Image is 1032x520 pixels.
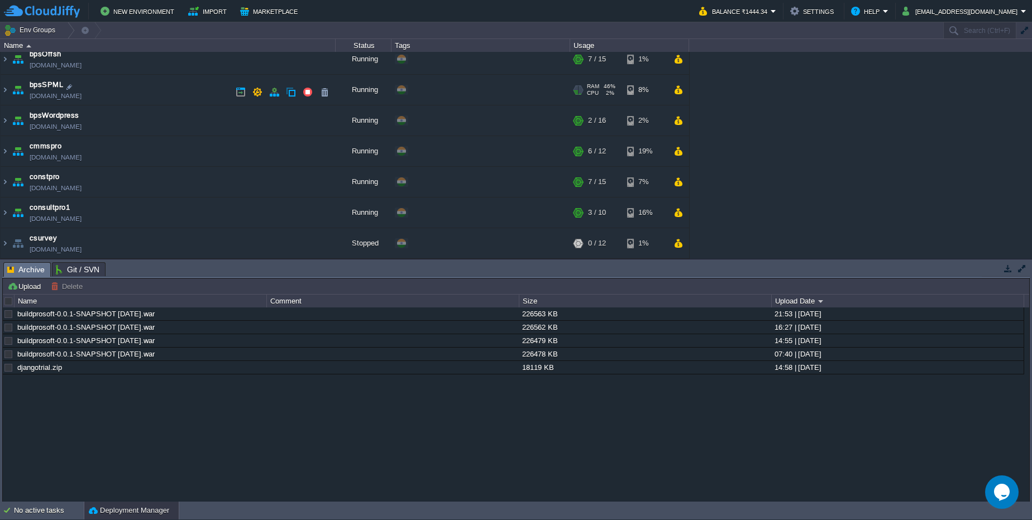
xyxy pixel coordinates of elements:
button: Balance ₹1444.34 [699,4,771,18]
img: CloudJiffy [4,4,80,18]
div: Running [336,105,391,136]
a: [DOMAIN_NAME] [30,244,82,255]
div: 1% [627,228,663,258]
a: [DOMAIN_NAME] [30,90,82,102]
img: AMDAwAAAACH5BAEAAAAALAAAAAABAAEAAAICRAEAOw== [1,105,9,136]
div: Comment [267,295,519,307]
iframe: chat widget [985,475,1021,509]
span: 2% [603,90,614,97]
button: New Environment [101,4,178,18]
div: 16% [627,198,663,228]
div: 2 / 16 [588,105,606,136]
img: AMDAwAAAACH5BAEAAAAALAAAAAABAAEAAAICRAEAOw== [1,167,9,197]
span: Git / SVN [56,263,99,276]
button: Import [188,4,230,18]
div: Running [336,167,391,197]
a: constpro [30,171,60,182]
a: [DOMAIN_NAME] [30,213,82,224]
div: 226478 KB [519,348,771,360]
a: djangotrial.zip [17,363,62,372]
a: bpsWordpress [30,110,79,121]
div: Usage [571,39,689,52]
button: Settings [790,4,837,18]
div: 226563 KB [519,307,771,320]
a: [DOMAIN_NAME] [30,152,82,163]
div: 14:58 | [DATE] [772,361,1023,374]
div: Status [336,39,391,52]
img: AMDAwAAAACH5BAEAAAAALAAAAAABAAEAAAICRAEAOw== [1,136,9,166]
div: Upload Date [772,295,1024,307]
div: 8% [627,75,663,105]
img: AMDAwAAAACH5BAEAAAAALAAAAAABAAEAAAICRAEAOw== [10,105,26,136]
button: Marketplace [240,4,301,18]
button: Help [851,4,883,18]
a: [DOMAIN_NAME] [30,60,82,71]
div: 1% [627,44,663,74]
div: 0 / 12 [588,228,606,258]
a: buildprosoft-0.0.1-SNAPSHOT [DATE].war [17,310,155,318]
img: AMDAwAAAACH5BAEAAAAALAAAAAABAAEAAAICRAEAOw== [1,198,9,228]
button: Deployment Manager [89,505,169,516]
div: 07:40 | [DATE] [772,348,1023,360]
div: Running [336,136,391,166]
span: Archive [7,263,45,277]
a: csurvey [30,233,57,244]
button: Upload [7,281,44,291]
a: consultpro1 [30,202,70,213]
div: 2% [627,105,663,136]
div: 6 / 12 [588,136,606,166]
div: 7% [627,167,663,197]
div: Running [336,75,391,105]
a: bpsOffsh [30,49,61,60]
div: Stopped [336,228,391,258]
div: Running [336,198,391,228]
div: Name [1,39,335,52]
img: AMDAwAAAACH5BAEAAAAALAAAAAABAAEAAAICRAEAOw== [26,45,31,47]
a: buildprosoft-0.0.1-SNAPSHOT [DATE].war [17,336,155,345]
div: 21:53 | [DATE] [772,307,1023,320]
img: AMDAwAAAACH5BAEAAAAALAAAAAABAAEAAAICRAEAOw== [10,75,26,105]
img: AMDAwAAAACH5BAEAAAAALAAAAAABAAEAAAICRAEAOw== [10,198,26,228]
div: 226479 KB [519,334,771,347]
img: AMDAwAAAACH5BAEAAAAALAAAAAABAAEAAAICRAEAOw== [10,167,26,197]
a: [DOMAIN_NAME] [30,121,82,132]
a: buildprosoft-0.0.1-SNAPSHOT [DATE].war [17,323,155,331]
div: 19% [627,136,663,166]
span: 46% [604,83,615,90]
button: Env Groups [4,22,59,38]
div: Name [15,295,266,307]
div: 3 / 10 [588,198,606,228]
div: No active tasks [14,502,84,519]
div: 7 / 15 [588,167,606,197]
div: 7 / 15 [588,44,606,74]
img: AMDAwAAAACH5BAEAAAAALAAAAAABAAEAAAICRAEAOw== [1,44,9,74]
img: AMDAwAAAACH5BAEAAAAALAAAAAABAAEAAAICRAEAOw== [10,44,26,74]
div: Tags [392,39,570,52]
img: AMDAwAAAACH5BAEAAAAALAAAAAABAAEAAAICRAEAOw== [1,228,9,258]
div: 14:55 | [DATE] [772,334,1023,347]
img: AMDAwAAAACH5BAEAAAAALAAAAAABAAEAAAICRAEAOw== [10,136,26,166]
span: RAM [587,83,599,90]
button: [EMAIL_ADDRESS][DOMAIN_NAME] [902,4,1021,18]
img: AMDAwAAAACH5BAEAAAAALAAAAAABAAEAAAICRAEAOw== [10,228,26,258]
img: AMDAwAAAACH5BAEAAAAALAAAAAABAAEAAAICRAEAOw== [1,75,9,105]
div: Running [336,44,391,74]
span: CPU [587,90,599,97]
a: cmmspro [30,141,61,152]
div: 226562 KB [519,321,771,334]
div: 18119 KB [519,361,771,374]
a: buildprosoft-0.0.1-SNAPSHOT [DATE].war [17,350,155,358]
div: 16:27 | [DATE] [772,321,1023,334]
a: bpsSPML [30,79,63,90]
a: [DOMAIN_NAME] [30,182,82,194]
div: Size [520,295,771,307]
button: Delete [51,281,86,291]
